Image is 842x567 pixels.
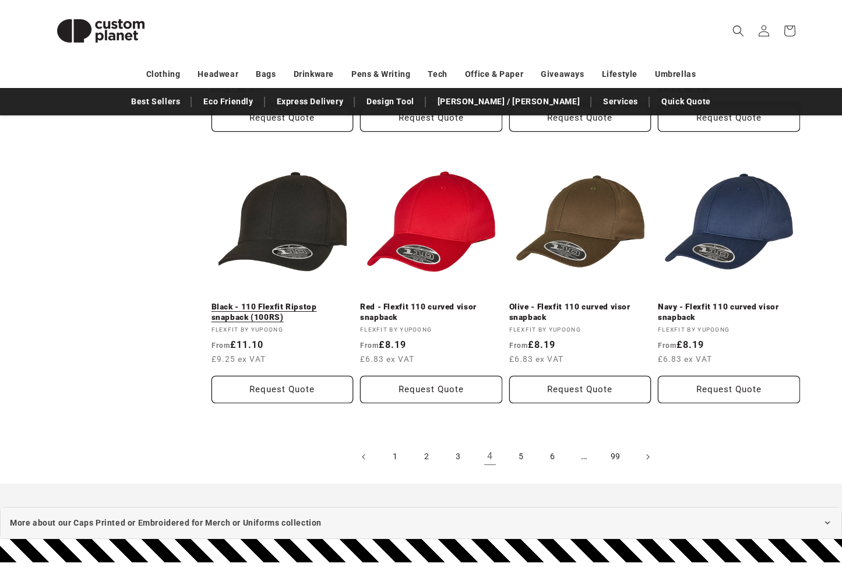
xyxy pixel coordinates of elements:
a: Design Tool [361,91,420,112]
a: Black - 110 Flexfit Ripstop snapback (100RS) [212,302,354,322]
a: Tech [428,64,447,84]
button: Request Quote [658,104,800,132]
a: Umbrellas [655,64,696,84]
a: Quick Quote [656,91,717,112]
a: Headwear [198,64,238,84]
a: Bags [256,64,276,84]
a: Clothing [146,64,181,84]
a: Eco Friendly [198,91,259,112]
a: Page 2 [414,444,440,470]
button: Request Quote [212,376,354,403]
nav: Pagination [212,444,800,470]
a: Red - Flexfit 110 curved visor snapback [360,302,502,322]
a: Next page [635,444,660,470]
a: Office & Paper [465,64,523,84]
button: Request Quote [360,376,502,403]
iframe: Chat Widget [784,511,842,567]
a: Services [597,91,644,112]
button: Request Quote [658,376,800,403]
a: Previous page [351,444,377,470]
button: Request Quote [360,104,502,132]
a: Lifestyle [602,64,637,84]
span: … [572,444,597,470]
a: Navy - Flexfit 110 curved visor snapback [658,302,800,322]
span: More about our Caps Printed or Embroidered for Merch or Uniforms collection [10,516,322,530]
a: Page 6 [540,444,566,470]
a: Express Delivery [271,91,350,112]
a: Pens & Writing [351,64,410,84]
a: [PERSON_NAME] / [PERSON_NAME] [432,91,586,112]
a: Olive - Flexfit 110 curved visor snapback [509,302,651,322]
a: Best Sellers [125,91,186,112]
a: Giveaways [541,64,584,84]
a: Page 99 [603,444,629,470]
a: Page 4 [477,444,503,470]
button: Request Quote [509,376,651,403]
img: Custom Planet [43,5,159,57]
summary: Search [725,18,751,44]
a: Page 1 [383,444,408,470]
button: Request Quote [212,104,354,132]
a: Drinkware [294,64,334,84]
button: Request Quote [509,104,651,132]
a: Page 3 [446,444,471,470]
a: Page 5 [509,444,534,470]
